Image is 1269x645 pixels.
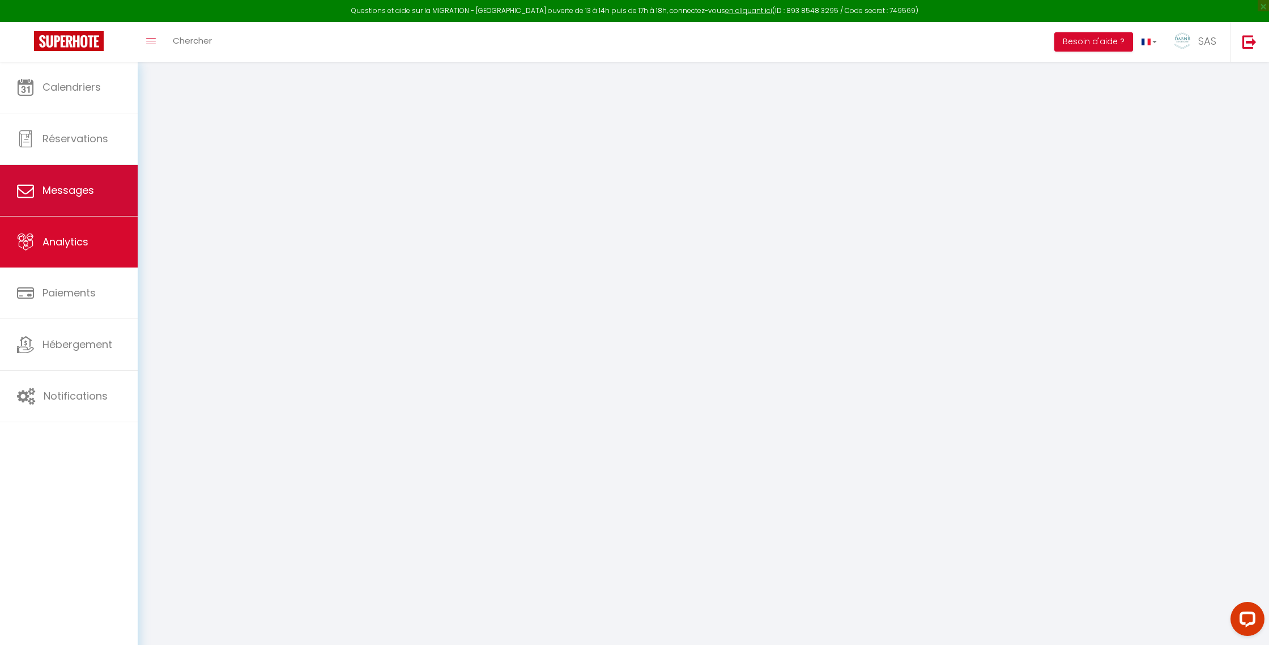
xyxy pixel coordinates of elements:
[725,6,772,15] a: en cliquant ici
[42,337,112,351] span: Hébergement
[44,389,108,403] span: Notifications
[1221,597,1269,645] iframe: LiveChat chat widget
[1174,32,1191,50] img: ...
[42,183,94,197] span: Messages
[173,35,212,46] span: Chercher
[42,131,108,146] span: Réservations
[1165,22,1230,62] a: ... SAS
[34,31,104,51] img: Super Booking
[1054,32,1133,52] button: Besoin d'aide ?
[42,286,96,300] span: Paiements
[164,22,220,62] a: Chercher
[1242,35,1257,49] img: logout
[42,80,101,94] span: Calendriers
[42,235,88,249] span: Analytics
[1198,34,1216,48] span: SAS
